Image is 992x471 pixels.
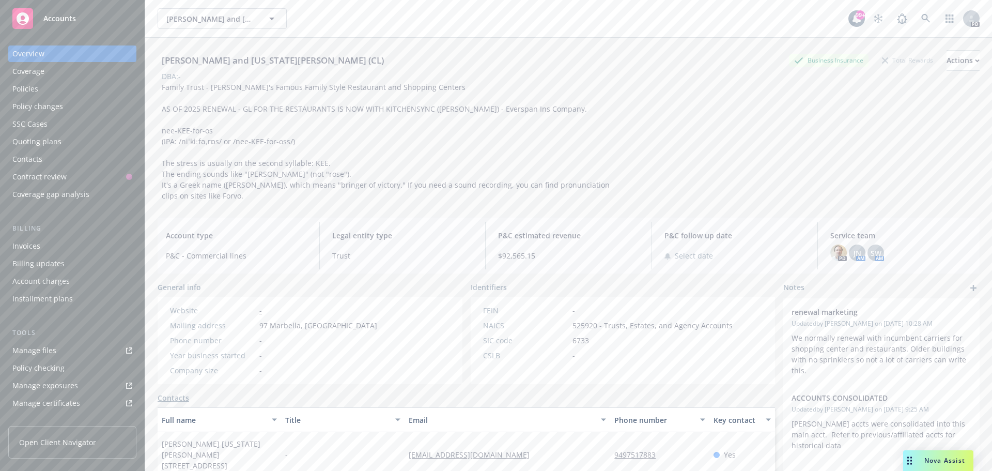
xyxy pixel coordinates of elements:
[8,45,136,62] a: Overview
[792,307,944,317] span: renewal marketing
[8,116,136,132] a: SSC Cases
[170,365,255,376] div: Company size
[8,413,136,429] a: Manage BORs
[285,415,389,426] div: Title
[664,230,805,241] span: P&C follow up date
[830,245,847,261] img: photo
[166,13,256,24] span: [PERSON_NAME] and [US_STATE][PERSON_NAME] (CL)
[8,81,136,97] a: Policies
[332,250,473,261] span: Trust
[8,291,136,307] a: Installment plans
[709,407,775,432] button: Key contact
[409,415,595,426] div: Email
[498,230,639,241] span: P&C estimated revenue
[12,133,61,150] div: Quoting plans
[259,365,262,376] span: -
[916,8,936,29] a: Search
[8,342,136,359] a: Manage files
[259,320,377,331] span: 97 Marbella, [GEOGRAPHIC_DATA]
[868,8,889,29] a: Stop snowing
[158,407,281,432] button: Full name
[158,8,287,29] button: [PERSON_NAME] and [US_STATE][PERSON_NAME] (CL)
[405,407,610,432] button: Email
[714,415,760,426] div: Key contact
[12,81,38,97] div: Policies
[8,169,136,185] a: Contract review
[939,8,960,29] a: Switch app
[614,415,693,426] div: Phone number
[12,273,70,290] div: Account charges
[792,392,944,403] span: ACCOUNTS CONSOLIDATED
[483,350,568,361] div: CSLB
[789,54,869,67] div: Business Insurance
[8,395,136,412] a: Manage certificates
[947,50,980,71] button: Actions
[8,273,136,290] a: Account charges
[12,186,89,203] div: Coverage gap analysis
[903,450,916,471] div: Drag to move
[854,248,861,259] span: JN
[8,133,136,150] a: Quoting plans
[8,151,136,168] a: Contacts
[12,151,42,168] div: Contacts
[162,82,612,201] span: Family Trust - [PERSON_NAME]'s Famous Family Style Restaurant and Shopping Centers AS OF 2025 REN...
[12,291,73,307] div: Installment plans
[12,169,67,185] div: Contract review
[43,14,76,23] span: Accounts
[285,449,288,460] span: -
[281,407,405,432] button: Title
[12,116,48,132] div: SSC Cases
[8,255,136,272] a: Billing updates
[259,335,262,346] span: -
[967,282,980,294] a: add
[924,456,965,465] span: Nova Assist
[783,384,980,459] div: ACCOUNTS CONSOLIDATEDUpdatedby [PERSON_NAME] on [DATE] 9:25 AM[PERSON_NAME] accts were consolidat...
[8,238,136,254] a: Invoices
[170,350,255,361] div: Year business started
[162,438,277,471] span: [PERSON_NAME] [US_STATE][PERSON_NAME] [STREET_ADDRESS]
[483,335,568,346] div: SIC code
[498,250,639,261] span: $92,565.15
[12,98,63,115] div: Policy changes
[8,98,136,115] a: Policy changes
[12,63,44,80] div: Coverage
[19,437,96,448] span: Open Client Navigator
[675,250,713,261] span: Select date
[792,333,968,375] span: We normally renewal with incumbent carriers for shopping center and restaurants. Older buildings ...
[783,282,804,294] span: Notes
[8,328,136,338] div: Tools
[614,450,664,460] a: 9497517883
[170,335,255,346] div: Phone number
[162,415,266,426] div: Full name
[8,223,136,234] div: Billing
[572,320,733,331] span: 525920 - Trusts, Estates, and Agency Accounts
[572,350,575,361] span: -
[12,395,80,412] div: Manage certificates
[12,238,40,254] div: Invoices
[8,4,136,33] a: Accounts
[724,449,736,460] span: Yes
[483,305,568,316] div: FEIN
[572,305,575,316] span: -
[877,54,938,67] div: Total Rewards
[892,8,912,29] a: Report a Bug
[792,419,967,450] span: [PERSON_NAME] accts were consolidated into this main acct. Refer to previous/affiliated accts for...
[856,10,865,20] div: 99+
[8,377,136,394] span: Manage exposures
[166,250,307,261] span: P&C - Commercial lines
[947,51,980,70] div: Actions
[8,360,136,376] a: Policy checking
[483,320,568,331] div: NAICS
[332,230,473,241] span: Legal entity type
[162,71,181,82] div: DBA: -
[471,282,507,293] span: Identifiers
[792,319,971,328] span: Updated by [PERSON_NAME] on [DATE] 10:28 AM
[166,230,307,241] span: Account type
[12,45,44,62] div: Overview
[259,350,262,361] span: -
[12,342,56,359] div: Manage files
[8,63,136,80] a: Coverage
[12,255,65,272] div: Billing updates
[871,248,881,259] span: SW
[783,298,980,384] div: renewal marketingUpdatedby [PERSON_NAME] on [DATE] 10:28 AMWe normally renewal with incumbent car...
